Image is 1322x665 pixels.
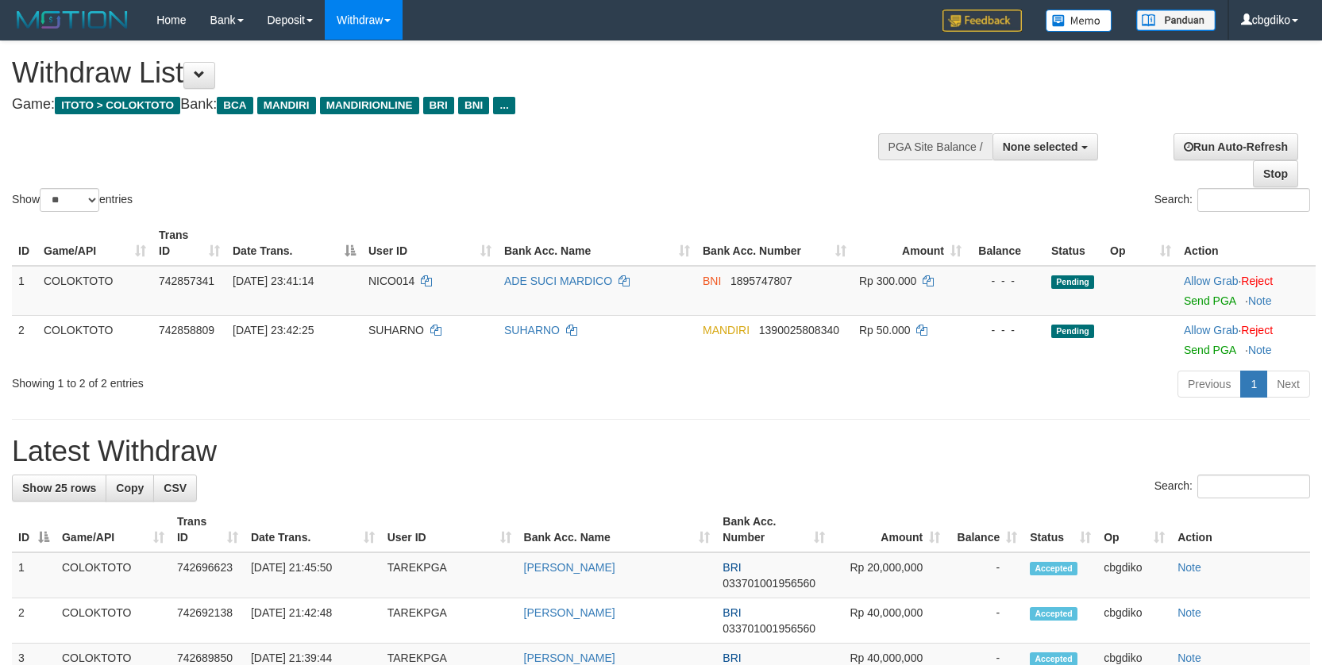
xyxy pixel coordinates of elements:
td: 1 [12,552,56,598]
div: - - - [974,273,1039,289]
a: Previous [1177,371,1241,398]
td: TAREKPGA [381,598,518,644]
a: Note [1177,652,1201,664]
span: NICO014 [368,275,414,287]
span: · [1184,275,1241,287]
span: [DATE] 23:42:25 [233,324,314,336]
a: [PERSON_NAME] [524,561,615,574]
th: Balance: activate to sort column ascending [946,507,1023,552]
img: Feedback.jpg [942,10,1022,32]
th: Status: activate to sort column ascending [1023,507,1097,552]
input: Search: [1197,475,1310,498]
a: Allow Grab [1184,275,1238,287]
h1: Latest Withdraw [12,436,1310,467]
td: - [946,552,1023,598]
span: MANDIRI [703,324,750,336]
span: BRI [723,652,741,664]
a: Allow Grab [1184,324,1238,336]
span: ITOTO > COLOKTOTO [55,97,180,114]
th: Date Trans.: activate to sort column descending [226,221,362,266]
th: Op: activate to sort column ascending [1097,507,1171,552]
td: [DATE] 21:42:48 [245,598,381,644]
th: Trans ID: activate to sort column ascending [171,507,245,552]
span: MANDIRI [257,97,316,114]
a: ADE SUCI MARDICO [504,275,612,287]
span: 742858809 [159,324,214,336]
td: 2 [12,315,37,364]
img: Button%20Memo.svg [1046,10,1112,32]
a: [PERSON_NAME] [524,652,615,664]
a: Stop [1253,160,1298,187]
td: [DATE] 21:45:50 [245,552,381,598]
td: COLOKTOTO [56,598,171,644]
th: Bank Acc. Name: activate to sort column ascending [498,221,696,266]
span: Copy 1390025808340 to clipboard [759,324,839,336]
td: COLOKTOTO [56,552,171,598]
span: BNI [458,97,489,114]
a: Show 25 rows [12,475,106,502]
span: Show 25 rows [22,482,96,494]
a: Note [1177,606,1201,619]
td: Rp 40,000,000 [831,598,946,644]
a: Note [1177,561,1201,574]
a: Copy [106,475,154,502]
span: SUHARNO [368,324,424,336]
td: · [1177,266,1316,316]
a: CSV [153,475,197,502]
th: Trans ID: activate to sort column ascending [152,221,226,266]
th: ID [12,221,37,266]
a: Send PGA [1184,294,1235,307]
span: BRI [723,606,741,619]
a: Next [1266,371,1310,398]
td: COLOKTOTO [37,266,152,316]
a: Note [1248,294,1272,307]
span: BNI [703,275,721,287]
a: [PERSON_NAME] [524,606,615,619]
span: None selected [1003,140,1078,153]
div: Showing 1 to 2 of 2 entries [12,369,539,391]
span: Copy [116,482,144,494]
th: Amount: activate to sort column ascending [831,507,946,552]
span: MANDIRIONLINE [320,97,419,114]
td: - [946,598,1023,644]
span: Accepted [1030,607,1077,621]
span: Pending [1051,275,1094,289]
th: Game/API: activate to sort column ascending [56,507,171,552]
span: BRI [723,561,741,574]
span: Copy 1895747807 to clipboard [730,275,792,287]
td: Rp 20,000,000 [831,552,946,598]
a: 1 [1240,371,1267,398]
a: Note [1248,344,1272,356]
span: 742857341 [159,275,214,287]
th: User ID: activate to sort column ascending [362,221,498,266]
span: BRI [423,97,454,114]
span: CSV [164,482,187,494]
th: Amount: activate to sort column ascending [853,221,968,266]
img: MOTION_logo.png [12,8,133,32]
th: Date Trans.: activate to sort column ascending [245,507,381,552]
a: Reject [1241,275,1273,287]
th: Game/API: activate to sort column ascending [37,221,152,266]
span: [DATE] 23:41:14 [233,275,314,287]
a: Send PGA [1184,344,1235,356]
span: · [1184,324,1241,336]
th: Op: activate to sort column ascending [1104,221,1177,266]
img: panduan.png [1136,10,1216,31]
td: 2 [12,598,56,644]
th: Bank Acc. Name: activate to sort column ascending [518,507,717,552]
th: Action [1171,507,1310,552]
label: Search: [1154,475,1310,498]
a: Reject [1241,324,1273,336]
button: None selected [992,133,1098,160]
div: - - - [974,322,1039,338]
th: ID: activate to sort column descending [12,507,56,552]
td: 1 [12,266,37,316]
label: Search: [1154,188,1310,212]
label: Show entries [12,188,133,212]
th: Bank Acc. Number: activate to sort column ascending [696,221,853,266]
a: Run Auto-Refresh [1174,133,1298,160]
span: Rp 50.000 [859,324,911,336]
th: Bank Acc. Number: activate to sort column ascending [716,507,831,552]
h1: Withdraw List [12,57,865,89]
div: PGA Site Balance / [878,133,992,160]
